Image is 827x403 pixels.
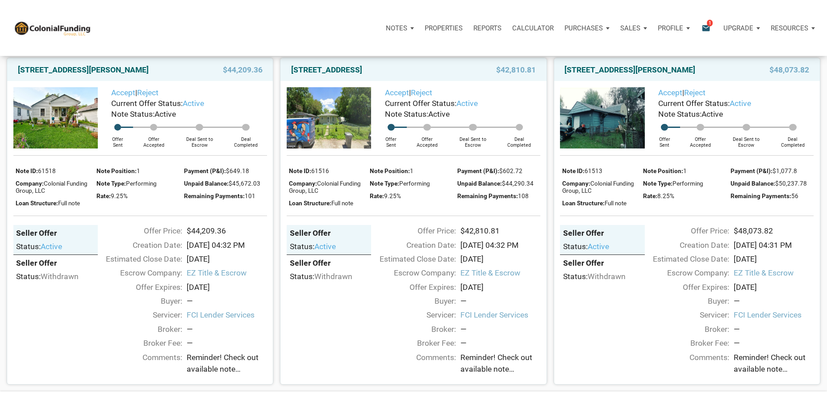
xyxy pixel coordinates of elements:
[367,281,455,293] div: Offer Expires:
[16,180,44,187] span: Company:
[718,15,765,42] a: Upgrade
[16,272,41,281] span: Status:
[563,272,588,281] span: Status:
[771,24,808,32] p: Resources
[289,199,331,207] span: Loan Structure:
[605,199,627,207] span: Full note
[93,295,182,307] div: Buyer:
[187,309,267,321] span: FCI Lender Services
[225,131,267,148] div: Deal Completed
[187,323,267,335] div: —
[314,272,352,281] span: withdrawn
[155,110,176,119] span: Active
[643,192,657,199] span: Rate:
[640,295,729,307] div: Buyer:
[93,239,182,251] div: Creation Date:
[111,88,159,97] span: |
[111,99,183,108] span: Current Offer Status:
[111,110,155,119] span: Note Status:
[734,309,814,321] span: FCI Lender Services
[16,258,95,268] div: Seller Offer
[370,167,410,174] span: Note Position:
[93,352,182,378] div: Comments:
[498,131,540,148] div: Deal Completed
[428,110,450,119] span: Active
[640,337,729,349] div: Broker Fee:
[564,24,603,32] p: Purchases
[419,15,468,42] a: Properties
[229,180,260,187] span: $45,672.03
[456,225,545,237] div: $42,810.81
[456,281,545,293] div: [DATE]
[182,281,271,293] div: [DATE]
[620,24,640,32] p: Sales
[707,19,713,26] span: 1
[652,15,695,42] button: Profile
[640,352,729,378] div: Comments:
[223,64,263,75] span: $44,209.36
[226,167,249,174] span: $649.18
[38,167,56,174] span: 61518
[460,295,540,307] div: —
[182,225,271,237] div: $44,209.36
[772,131,814,148] div: Deal Completed
[502,180,534,187] span: $44,290.34
[287,87,371,148] img: 571992
[93,337,182,349] div: Broker Fee:
[658,88,682,97] a: Accept
[187,352,267,375] span: Reminder! Check out available note inventory. Notes are priced from $42K to $212K, so I’m confide...
[290,242,314,251] span: Status:
[730,99,751,108] span: active
[468,15,507,42] button: Reports
[184,180,229,187] span: Unpaid Balance:
[615,15,652,42] button: Sales
[640,323,729,335] div: Broker:
[499,167,522,174] span: $602.72
[734,267,814,279] span: EZ Title & Escrow
[562,180,590,187] span: Company:
[183,99,204,108] span: active
[126,180,157,187] span: Performing
[41,272,79,281] span: withdrawn
[93,309,182,321] div: Servicer:
[560,87,644,148] img: 572347
[385,110,428,119] span: Note Status:
[729,281,818,293] div: [DATE]
[562,180,634,194] span: Colonial Funding Group, LLC
[731,180,775,187] span: Unpaid Balance:
[731,192,791,199] span: Remaining Payments:
[457,167,499,174] span: Payment (P&I):
[657,192,674,199] span: 8.25%
[562,199,605,207] span: Loan Structure:
[734,352,814,375] span: Reminder! Check out available note inventory. Notes are priced from $42K to $212K, so I’m confide...
[411,88,432,97] a: Reject
[376,131,406,148] div: Offer Sent
[331,199,353,207] span: Full note
[649,131,680,148] div: Offer Sent
[658,99,730,108] span: Current Offer Status:
[380,15,419,42] button: Notes
[93,281,182,293] div: Offer Expires:
[102,131,133,148] div: Offer Sent
[456,239,545,251] div: [DATE] 04:32 PM
[680,131,721,148] div: Offer Accepted
[384,192,401,199] span: 9.25%
[643,167,683,174] span: Note Position:
[93,323,182,335] div: Broker:
[775,180,807,187] span: $50,237.78
[791,192,798,199] span: 56
[701,23,711,33] i: email
[290,228,368,238] div: Seller Offer
[731,167,773,174] span: Payment (P&I):
[588,272,626,281] span: withdrawn
[507,15,559,42] a: Calculator
[290,272,314,281] span: Status:
[133,131,174,148] div: Offer Accepted
[407,131,448,148] div: Offer Accepted
[723,24,753,32] p: Upgrade
[13,87,98,148] img: 572093
[18,64,149,75] a: [STREET_ADDRESS][PERSON_NAME]
[16,180,88,194] span: Colonial Funding Group, LLC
